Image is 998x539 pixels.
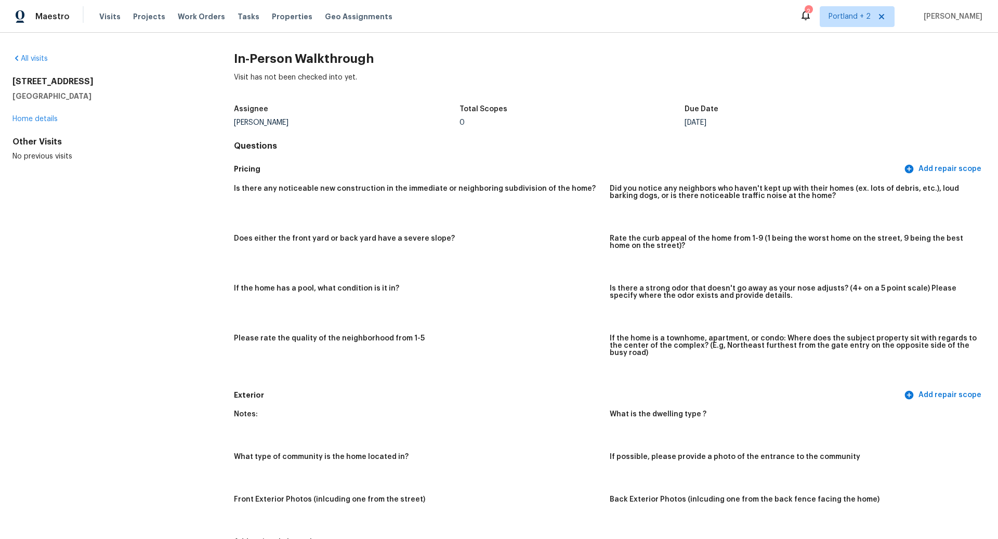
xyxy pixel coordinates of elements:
[325,11,392,22] span: Geo Assignments
[234,141,986,151] h4: Questions
[920,11,982,22] span: [PERSON_NAME]
[234,54,986,64] h2: In-Person Walkthrough
[12,55,48,62] a: All visits
[12,91,201,101] h5: [GEOGRAPHIC_DATA]
[902,386,986,405] button: Add repair scope
[12,153,72,160] span: No previous visits
[133,11,165,22] span: Projects
[459,106,507,113] h5: Total Scopes
[12,76,201,87] h2: [STREET_ADDRESS]
[234,453,409,461] h5: What type of community is the home located in?
[610,453,860,461] h5: If possible, please provide a photo of the entrance to the community
[238,13,259,20] span: Tasks
[12,115,58,123] a: Home details
[234,496,425,503] h5: Front Exterior Photos (inlcuding one from the street)
[178,11,225,22] span: Work Orders
[459,119,685,126] div: 0
[234,335,425,342] h5: Please rate the quality of the neighborhood from 1-5
[902,160,986,179] button: Add repair scope
[829,11,871,22] span: Portland + 2
[99,11,121,22] span: Visits
[234,411,258,418] h5: Notes:
[610,335,977,357] h5: If the home is a townhome, apartment, or condo: Where does the subject property sit with regards ...
[234,72,986,99] div: Visit has not been checked into yet.
[234,164,902,175] h5: Pricing
[906,163,981,176] span: Add repair scope
[610,235,977,249] h5: Rate the curb appeal of the home from 1-9 (1 being the worst home on the street, 9 being the best...
[272,11,312,22] span: Properties
[35,11,70,22] span: Maestro
[234,119,459,126] div: [PERSON_NAME]
[906,389,981,402] span: Add repair scope
[234,285,399,292] h5: If the home has a pool, what condition is it in?
[234,235,455,242] h5: Does either the front yard or back yard have a severe slope?
[610,285,977,299] h5: Is there a strong odor that doesn't go away as your nose adjusts? (4+ on a 5 point scale) Please ...
[610,496,879,503] h5: Back Exterior Photos (inlcuding one from the back fence facing the home)
[234,106,268,113] h5: Assignee
[234,390,902,401] h5: Exterior
[234,185,596,192] h5: Is there any noticeable new construction in the immediate or neighboring subdivision of the home?
[610,185,977,200] h5: Did you notice any neighbors who haven't kept up with their homes (ex. lots of debris, etc.), lou...
[610,411,706,418] h5: What is the dwelling type ?
[685,106,718,113] h5: Due Date
[805,6,812,17] div: 2
[12,137,201,147] div: Other Visits
[685,119,910,126] div: [DATE]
